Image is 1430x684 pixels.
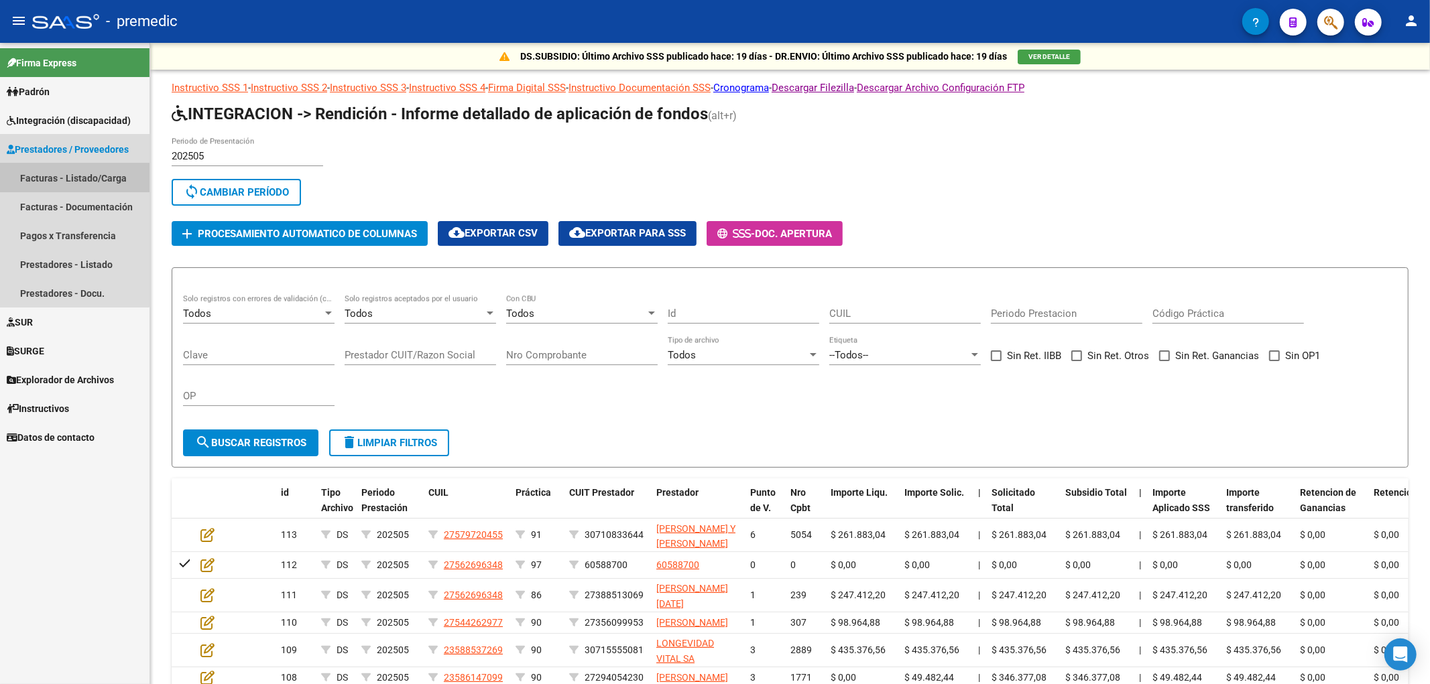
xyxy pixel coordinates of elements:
span: 90 [531,672,542,683]
span: $ 98.964,88 [992,617,1041,628]
datatable-header-cell: Tipo Archivo [316,478,356,537]
span: $ 0,00 [831,559,856,570]
span: 1771 [790,672,812,683]
span: 60588700 [656,559,699,570]
span: 90 [531,617,542,628]
span: $ 49.482,44 [904,672,954,683]
span: $ 247.412,20 [1226,590,1281,600]
span: 27388513069 [585,590,644,600]
button: Exportar CSV [438,221,548,246]
span: $ 0,00 [1374,672,1399,683]
span: | [1139,529,1141,540]
span: $ 0,00 [1300,559,1325,570]
span: 3 [750,644,756,655]
span: $ 0,00 [1374,529,1399,540]
span: $ 247.412,20 [1065,590,1120,600]
span: 202505 [377,644,409,655]
span: | [1139,559,1141,570]
span: $ 49.482,44 [1226,672,1276,683]
span: DS [337,590,348,600]
mat-icon: sync [184,184,200,200]
span: 30715555081 [585,644,644,655]
span: $ 0,00 [1065,559,1091,570]
span: 27356099953 [585,617,644,628]
span: 23586147099 [444,672,503,683]
span: $ 435.376,56 [831,644,886,655]
datatable-header-cell: Prestador [651,478,745,537]
span: 202505 [377,617,409,628]
span: $ 0,00 [1300,672,1325,683]
span: $ 435.376,56 [992,644,1047,655]
span: 0 [750,559,756,570]
span: 27294054230 [585,672,644,683]
datatable-header-cell: Solicitado Total [986,478,1060,537]
a: Firma Digital SSS [488,82,566,94]
div: 112 [281,557,310,573]
span: Cambiar Período [184,186,289,198]
span: | [978,644,980,655]
span: 27544262977 [444,617,503,628]
span: Integración (discapacidad) [7,113,131,128]
span: DS [337,529,348,540]
span: $ 247.412,20 [992,590,1047,600]
span: Prestador [656,487,699,498]
span: $ 261.883,04 [992,529,1047,540]
span: [PERSON_NAME] Y [PERSON_NAME] [656,523,735,549]
span: $ 0,00 [1374,644,1399,655]
span: (alt+r) [708,109,737,122]
a: Descargar Archivo Configuración FTP [857,82,1024,94]
a: Cronograma [713,82,769,94]
span: Importe Aplicado SSS [1152,487,1210,513]
button: Buscar registros [183,429,318,456]
span: | [978,529,980,540]
span: $ 0,00 [1300,529,1325,540]
span: Exportar CSV [449,227,538,239]
datatable-header-cell: | [973,478,986,537]
datatable-header-cell: CUIT Prestador [564,478,651,537]
div: Open Intercom Messenger [1384,638,1417,671]
span: Práctica [516,487,551,498]
mat-icon: add [179,226,195,242]
span: $ 435.376,56 [1226,644,1281,655]
datatable-header-cell: Subsidio Total [1060,478,1134,537]
span: 202505 [377,529,409,540]
span: Periodo Prestación [361,487,408,513]
span: Prestadores / Proveedores [7,142,129,157]
a: Descargar Filezilla [772,82,854,94]
span: Todos [506,307,534,320]
span: 0 [790,559,796,570]
div: 110 [281,615,310,630]
datatable-header-cell: | [1134,478,1147,537]
span: | [1139,617,1141,628]
div: 113 [281,527,310,543]
span: $ 346.377,08 [992,672,1047,683]
span: $ 261.883,04 [831,529,886,540]
span: $ 435.376,56 [1065,644,1120,655]
span: | [1139,672,1141,683]
datatable-header-cell: Práctica [510,478,564,537]
span: DS [337,644,348,655]
span: $ 0,00 [1300,590,1325,600]
span: $ 0,00 [1300,644,1325,655]
span: 202505 [377,559,409,570]
span: $ 247.412,20 [1152,590,1207,600]
span: Nro Cpbt [790,487,811,513]
datatable-header-cell: Importe Solic. [899,478,973,537]
span: $ 98.964,88 [904,617,954,628]
span: 23588537269 [444,644,503,655]
span: $ 0,00 [831,672,856,683]
a: Instructivo SSS 4 [409,82,485,94]
span: 6 [750,529,756,540]
span: Limpiar filtros [341,437,437,449]
span: $ 435.376,56 [1152,644,1207,655]
datatable-header-cell: CUIL [423,478,510,537]
datatable-header-cell: Punto de V. [745,478,785,537]
a: Instructivo SSS 3 [330,82,406,94]
span: Solicitado Total [992,487,1035,513]
mat-icon: delete [341,434,357,450]
span: 90 [531,644,542,655]
span: 2889 [790,644,812,655]
span: CUIL [428,487,449,498]
span: Explorador de Archivos [7,372,114,387]
button: Exportar para SSS [558,221,697,246]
